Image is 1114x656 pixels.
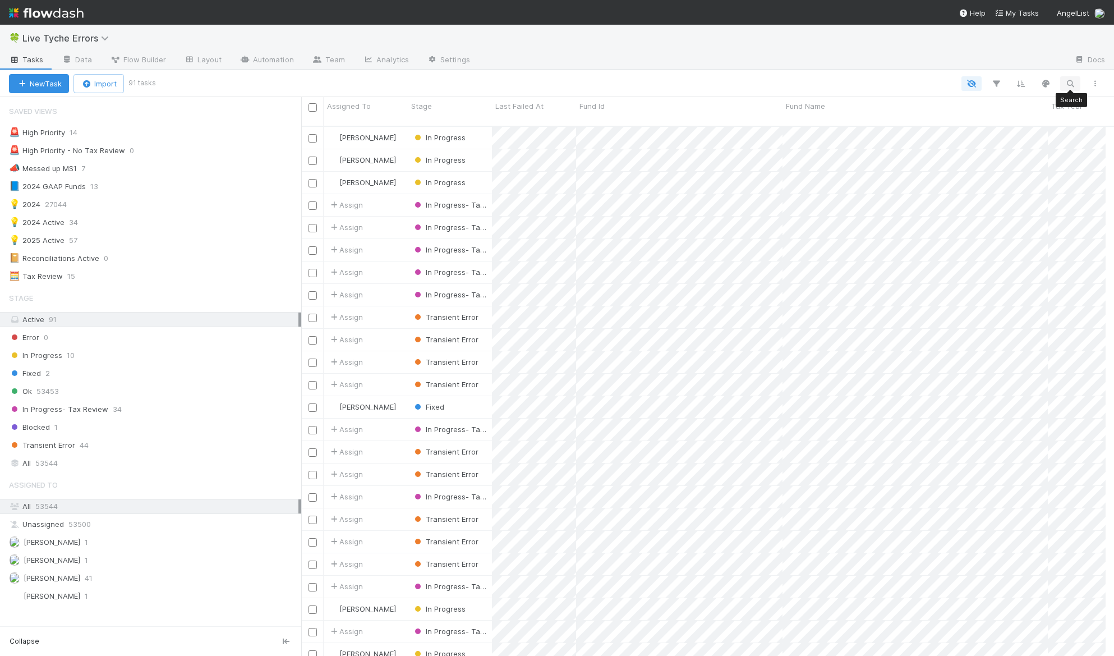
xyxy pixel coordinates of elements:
[130,144,145,158] span: 0
[24,574,80,582] span: [PERSON_NAME]
[9,366,41,380] span: Fixed
[9,499,298,513] div: All
[9,554,20,566] img: avatar_d45d11ee-0024-4901-936f-9df0a9cc3b4e.png
[412,603,466,614] div: In Progress
[73,74,124,93] button: Import
[328,536,363,547] span: Assign
[329,402,338,411] img: avatar_cc5de25e-d3c9-4850-9720-c3154065023a.png
[175,52,231,70] a: Layout
[412,380,478,389] span: Transient Error
[412,559,478,568] span: Transient Error
[412,335,478,344] span: Transient Error
[412,356,478,368] div: Transient Error
[45,198,78,212] span: 27044
[9,474,58,496] span: Assigned To
[309,201,317,210] input: Toggle Row Selected
[69,233,89,247] span: 57
[412,627,512,636] span: In Progress- Tax Review
[9,235,20,245] span: 💡
[309,426,317,434] input: Toggle Row Selected
[81,162,96,176] span: 7
[412,447,478,456] span: Transient Error
[80,438,89,452] span: 44
[412,515,478,524] span: Transient Error
[9,198,40,212] div: 2024
[328,199,363,210] span: Assign
[9,572,20,584] img: avatar_cc5de25e-d3c9-4850-9720-c3154065023a.png
[328,334,363,345] span: Assign
[412,513,478,525] div: Transient Error
[328,446,363,457] span: Assign
[412,268,512,277] span: In Progress- Tax Review
[329,133,338,142] img: avatar_cc5de25e-d3c9-4850-9720-c3154065023a.png
[1051,100,1083,112] span: Tax Year
[24,591,80,600] span: [PERSON_NAME]
[786,100,825,112] span: Fund Name
[328,469,363,480] span: Assign
[9,251,99,265] div: Reconciliations Active
[412,379,478,390] div: Transient Error
[9,233,65,247] div: 2025 Active
[328,311,363,323] div: Assign
[339,155,396,164] span: [PERSON_NAME]
[85,553,88,567] span: 1
[22,33,114,44] span: Live Tyche Errors
[9,420,50,434] span: Blocked
[36,384,59,398] span: 53453
[412,289,486,300] div: In Progress- Tax Review
[309,246,317,255] input: Toggle Row Selected
[328,356,363,368] span: Assign
[9,269,63,283] div: Tax Review
[309,314,317,322] input: Toggle Row Selected
[9,215,65,230] div: 2024 Active
[113,402,122,416] span: 34
[328,289,363,300] span: Assign
[328,267,363,278] div: Assign
[9,145,20,155] span: 🚨
[67,269,86,283] span: 15
[9,144,125,158] div: High Priority - No Tax Review
[9,162,77,176] div: Messed up MS1
[309,291,317,300] input: Toggle Row Selected
[44,331,48,345] span: 0
[9,33,20,43] span: 🍀
[412,491,486,502] div: In Progress- Tax Review
[90,180,109,194] span: 13
[328,603,396,614] div: [PERSON_NAME]
[231,52,303,70] a: Automation
[412,267,486,278] div: In Progress- Tax Review
[309,359,317,367] input: Toggle Row Selected
[104,251,119,265] span: 0
[412,334,478,345] div: Transient Error
[309,471,317,479] input: Toggle Row Selected
[328,132,396,143] div: [PERSON_NAME]
[412,133,466,142] span: In Progress
[101,52,175,70] a: Flow Builder
[329,155,338,164] img: avatar_cc5de25e-d3c9-4850-9720-c3154065023a.png
[70,126,89,140] span: 14
[54,420,58,434] span: 1
[9,163,20,173] span: 📣
[328,558,363,570] div: Assign
[9,253,20,263] span: 📔
[68,517,91,531] span: 53500
[412,132,466,143] div: In Progress
[412,245,512,254] span: In Progress- Tax Review
[412,223,512,232] span: In Progress- Tax Review
[9,517,298,531] div: Unassigned
[9,3,84,22] img: logo-inverted-e16ddd16eac7371096b0.svg
[9,402,108,416] span: In Progress- Tax Review
[309,269,317,277] input: Toggle Row Selected
[9,100,57,122] span: Saved Views
[412,154,466,166] div: In Progress
[35,456,58,470] span: 53544
[412,313,478,322] span: Transient Error
[412,244,486,255] div: In Progress- Tax Review
[412,492,512,501] span: In Progress- Tax Review
[412,290,512,299] span: In Progress- Tax Review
